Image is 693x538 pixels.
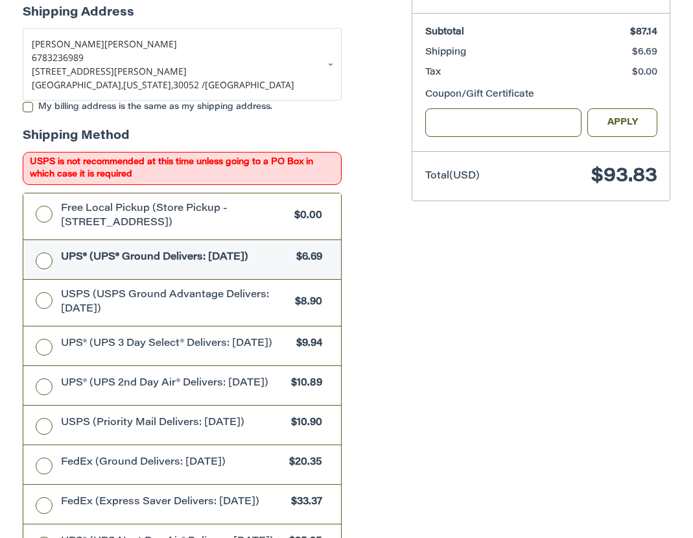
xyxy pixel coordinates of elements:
[285,416,322,431] span: $10.90
[32,51,84,64] span: 6783236989
[591,167,657,186] span: $93.83
[425,171,480,181] span: Total (USD)
[104,38,177,50] span: [PERSON_NAME]
[61,495,285,510] span: FedEx (Express Saver Delivers: [DATE])
[288,295,322,310] span: $8.90
[61,456,283,471] span: FedEx (Ground Delivers: [DATE])
[23,128,130,152] legend: Shipping Method
[425,28,464,37] span: Subtotal
[61,288,288,317] span: USPS (USPS Ground Advantage Delivers: [DATE])
[425,88,657,102] div: Coupon/Gift Certificate
[61,376,285,391] span: UPS® (UPS 2nd Day Air® Delivers: [DATE])
[32,38,104,50] span: [PERSON_NAME]
[61,416,285,431] span: USPS (Priority Mail Delivers: [DATE])
[630,28,657,37] span: $87.14
[23,5,134,29] legend: Shipping Address
[205,79,294,91] span: [GEOGRAPHIC_DATA]
[290,251,322,265] span: $6.69
[61,337,290,352] span: UPS® (UPS 3 Day Select® Delivers: [DATE])
[425,108,581,138] input: Gift Certificate or Coupon Code
[425,48,466,57] span: Shipping
[23,28,342,101] a: Enter or select a different address
[61,202,288,231] span: Free Local Pickup (Store Pickup - [STREET_ADDRESS])
[285,376,322,391] span: $10.89
[288,209,322,224] span: $0.00
[285,495,322,510] span: $33.37
[32,79,123,91] span: [GEOGRAPHIC_DATA],
[123,79,173,91] span: [US_STATE],
[32,65,187,77] span: [STREET_ADDRESS][PERSON_NAME]
[173,79,205,91] span: 30052 /
[587,108,657,138] button: Apply
[61,251,290,265] span: UPS® (UPS® Ground Delivers: [DATE])
[632,68,657,77] span: $0.00
[632,48,657,57] span: $6.69
[290,337,322,352] span: $9.94
[23,102,342,112] label: My billing address is the same as my shipping address.
[23,152,342,185] span: USPS is not recommended at this time unless going to a PO Box in which case it is required
[283,456,322,471] span: $20.35
[425,68,441,77] span: Tax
